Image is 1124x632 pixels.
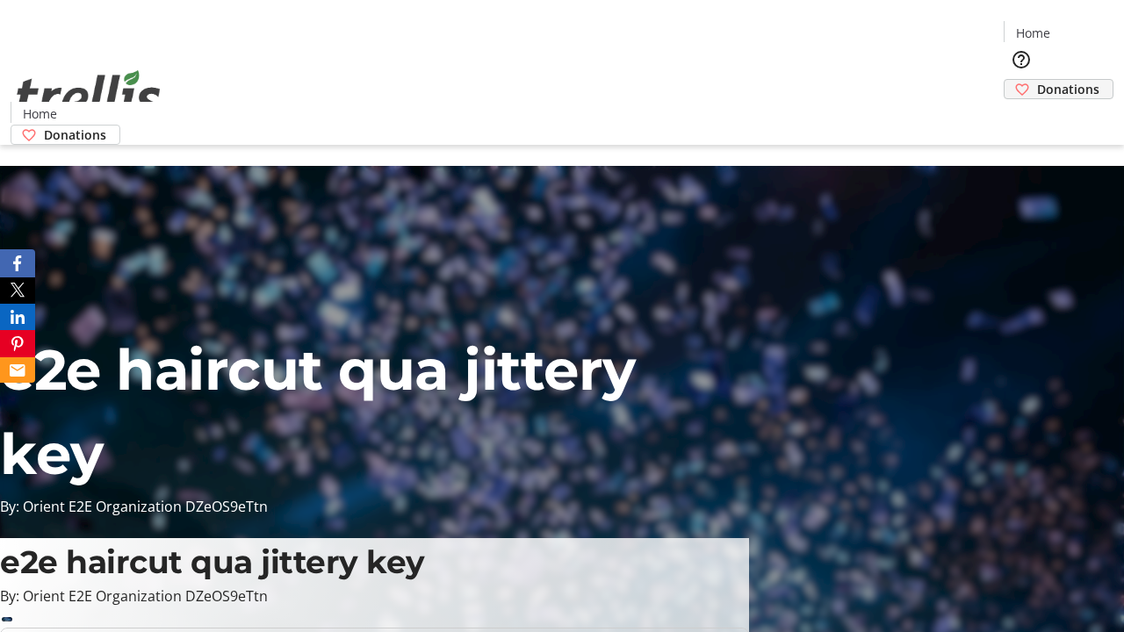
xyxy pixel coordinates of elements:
[1005,24,1061,42] a: Home
[1004,42,1039,77] button: Help
[1004,99,1039,134] button: Cart
[23,104,57,123] span: Home
[1037,80,1099,98] span: Donations
[11,125,120,145] a: Donations
[44,126,106,144] span: Donations
[11,51,167,139] img: Orient E2E Organization DZeOS9eTtn's Logo
[1016,24,1050,42] span: Home
[1004,79,1113,99] a: Donations
[11,104,68,123] a: Home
